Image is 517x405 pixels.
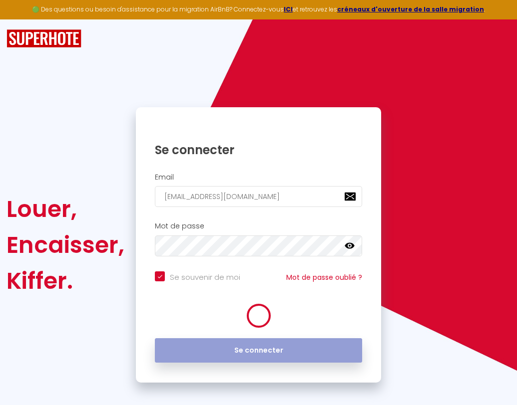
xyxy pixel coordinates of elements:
a: créneaux d'ouverture de la salle migration [337,5,484,13]
h1: Se connecter [155,142,362,158]
button: Ouvrir le widget de chat LiveChat [8,4,38,34]
a: Mot de passe oublié ? [286,272,362,282]
h2: Mot de passe [155,222,362,230]
a: ICI [284,5,293,13]
input: Ton Email [155,186,362,207]
button: Se connecter [155,338,362,363]
h2: Email [155,173,362,182]
img: SuperHote logo [6,29,81,48]
div: Louer, [6,191,124,227]
div: Kiffer. [6,263,124,299]
div: Encaisser, [6,227,124,263]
